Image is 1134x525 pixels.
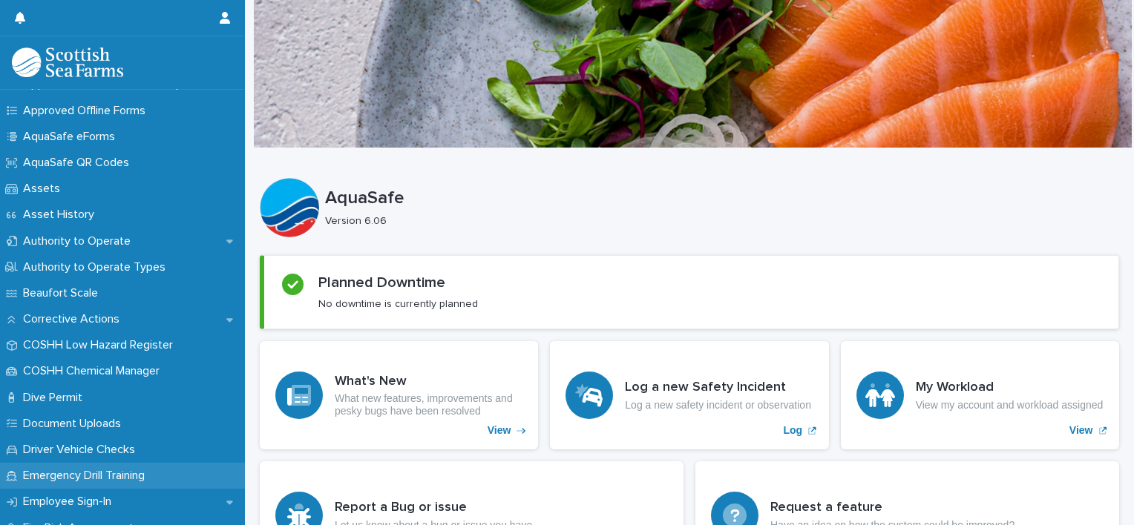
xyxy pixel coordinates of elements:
p: Document Uploads [17,417,133,431]
p: AquaSafe eForms [17,130,127,144]
p: Authority to Operate Types [17,260,177,274]
p: COSHH Chemical Manager [17,364,171,378]
p: Asset History [17,208,106,222]
p: Driver Vehicle Checks [17,443,147,457]
a: View [260,341,538,449]
a: View [841,341,1119,449]
p: Approved Offline Forms [17,104,157,118]
p: What new features, improvements and pesky bugs have been resolved [335,392,522,417]
p: AquaSafe [325,188,1113,209]
p: Version 6.06 [325,215,1107,228]
p: AquaSafe QR Codes [17,156,141,170]
h3: My Workload [916,380,1104,396]
a: Log [550,341,828,449]
h3: Log a new Safety Incident [625,380,811,396]
h3: Report a Bug or issue [335,500,532,516]
p: Authority to Operate [17,234,142,248]
p: No downtime is currently planned [318,297,478,311]
p: Corrective Actions [17,312,131,326]
p: View [488,424,511,437]
p: Log a new safety incident or observation [625,399,811,412]
p: View [1069,424,1093,437]
p: Log [784,424,803,437]
p: Assets [17,182,72,196]
p: COSHH Low Hazard Register [17,338,185,352]
p: Employee Sign-In [17,495,123,509]
p: Emergency Drill Training [17,469,157,483]
p: Beaufort Scale [17,286,110,300]
h3: What's New [335,374,522,390]
img: bPIBxiqnSb2ggTQWdOVV [12,47,123,77]
p: Dive Permit [17,391,94,405]
h3: Request a feature [770,500,1015,516]
h2: Planned Downtime [318,274,445,291]
p: View my account and workload assigned [916,399,1104,412]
